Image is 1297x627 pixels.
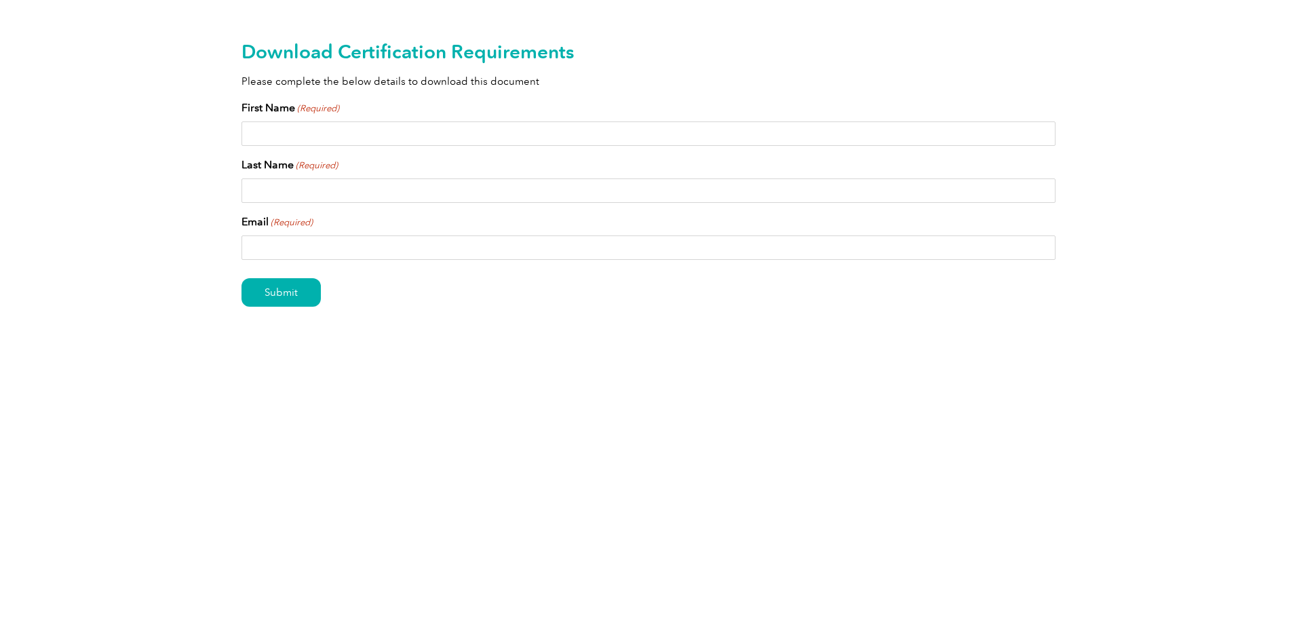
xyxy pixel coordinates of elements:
input: Submit [241,278,321,307]
span: (Required) [295,159,338,172]
label: First Name [241,100,339,116]
p: Please complete the below details to download this document [241,74,1056,89]
h2: Download Certification Requirements [241,41,1056,62]
label: Email [241,214,313,230]
label: Last Name [241,157,338,173]
span: (Required) [270,216,313,229]
span: (Required) [296,102,340,115]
